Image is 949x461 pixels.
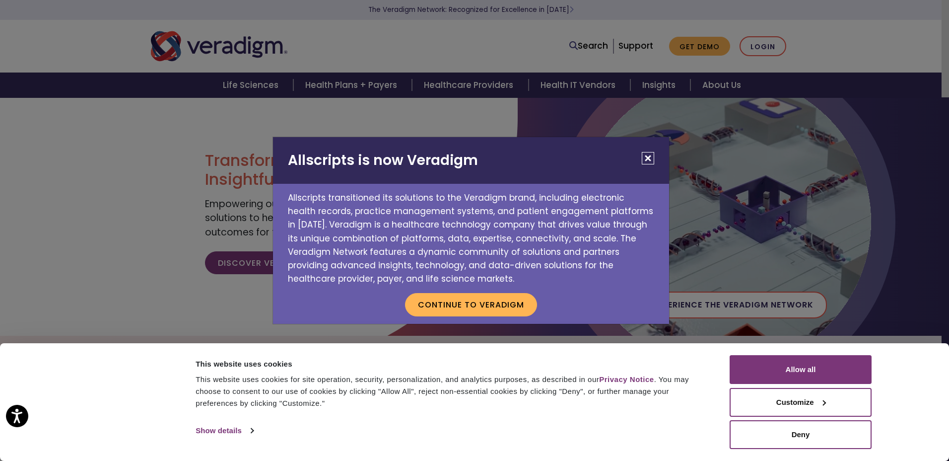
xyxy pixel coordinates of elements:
[196,374,707,409] div: This website uses cookies for site operation, security, personalization, and analytics purposes, ...
[599,375,654,384] a: Privacy Notice
[273,137,669,184] h2: Allscripts is now Veradigm
[273,184,669,286] p: Allscripts transitioned its solutions to the Veradigm brand, including electronic health records,...
[196,423,253,438] a: Show details
[758,389,937,449] iframe: Drift Chat Widget
[730,355,872,384] button: Allow all
[642,152,654,164] button: Close
[405,293,537,316] button: Continue to Veradigm
[730,388,872,417] button: Customize
[196,358,707,370] div: This website uses cookies
[730,420,872,449] button: Deny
